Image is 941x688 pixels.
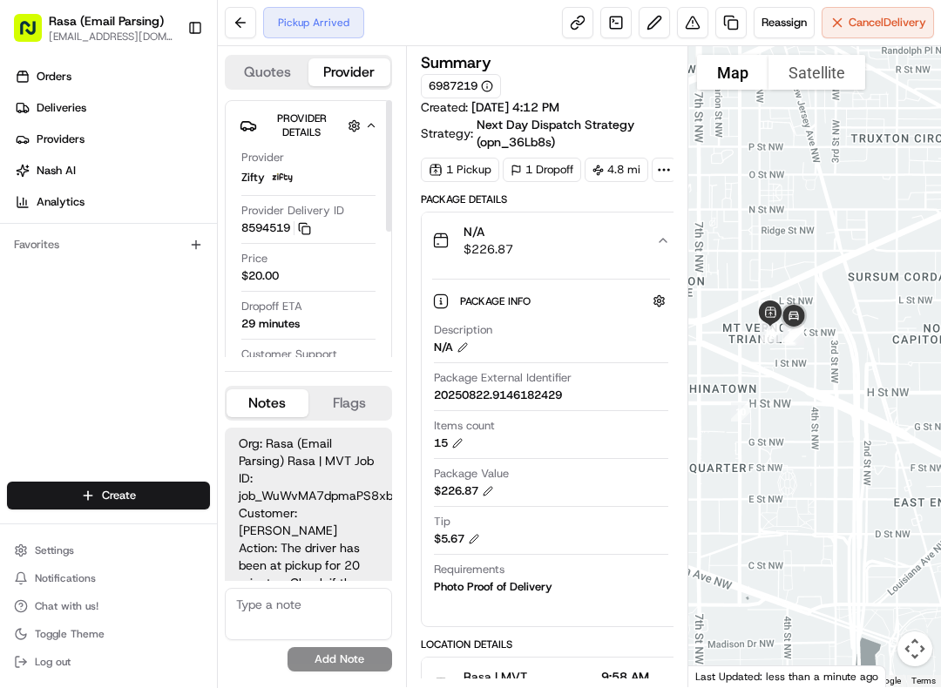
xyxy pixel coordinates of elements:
[697,55,768,90] button: Show street map
[239,435,378,626] span: Org: Rasa (Email Parsing) Rasa | MVT Job ID: job_WuWvMA7dpmaPS8xbNobn5D Customer: [PERSON_NAME] A...
[37,100,86,116] span: Deliveries
[477,116,670,151] span: Next Day Dispatch Strategy (opn_36Lb8s)
[585,158,648,182] div: 4.8 mi
[421,637,681,651] div: Location Details
[154,317,190,331] span: [DATE]
[140,382,287,414] a: 💻API Documentation
[434,562,504,577] span: Requirements
[460,294,534,308] span: Package Info
[78,184,240,198] div: We're available if you need us!
[102,488,136,503] span: Create
[7,482,210,509] button: Create
[822,7,934,38] button: CancelDelivery
[7,94,217,122] a: Deliveries
[17,391,31,405] div: 📗
[35,543,74,557] span: Settings
[37,194,85,210] span: Analytics
[147,391,161,405] div: 💻
[123,431,211,445] a: Powered byPylon
[17,226,117,240] div: Past conversations
[7,125,217,153] a: Providers
[35,627,105,641] span: Toggle Theme
[308,58,390,86] button: Provider
[240,108,377,143] button: Provider Details
[434,322,492,338] span: Description
[35,655,71,669] span: Log out
[421,98,559,116] span: Created:
[7,538,210,563] button: Settings
[241,268,279,284] span: $20.00
[7,594,210,618] button: Chat with us!
[241,299,302,314] span: Dropoff ETA
[434,514,450,529] span: Tip
[308,389,390,417] button: Flags
[7,622,210,646] button: Toggle Theme
[17,70,317,98] p: Welcome 👋
[78,166,286,184] div: Start new chat
[434,340,469,355] div: N/A
[227,58,308,86] button: Quotes
[762,15,807,30] span: Reassign
[37,69,71,84] span: Orders
[7,63,217,91] a: Orders
[35,271,49,285] img: 1736555255976-a54dd68f-1ca7-489b-9aae-adbdc363a1c4
[241,251,267,266] span: Price
[503,158,581,182] div: 1 Dropoff
[241,170,265,185] span: Zifty
[165,389,280,407] span: API Documentation
[724,395,757,428] div: 10
[241,347,337,362] span: Customer Support
[429,78,493,94] button: 6987219
[434,483,494,499] div: $226.87
[17,166,49,198] img: 1736555255976-a54dd68f-1ca7-489b-9aae-adbdc363a1c4
[421,55,491,71] h3: Summary
[434,418,495,434] span: Items count
[693,664,750,687] img: Google
[227,389,308,417] button: Notes
[768,55,865,90] button: Show satellite imagery
[173,432,211,445] span: Pylon
[421,192,681,206] div: Package Details
[7,157,217,185] a: Nash AI
[434,370,572,386] span: Package External Identifier
[911,676,936,685] a: Terms (opens in new tab)
[270,223,317,244] button: See all
[54,317,141,331] span: [PERSON_NAME]
[35,599,98,613] span: Chat with us!
[434,579,552,595] div: Photo Proof of Delivery
[241,316,300,332] div: 29 minutes
[49,30,173,44] button: [EMAIL_ADDRESS][DOMAIN_NAME]
[693,664,750,687] a: Open this area in Google Maps (opens a new window)
[277,111,327,139] span: Provider Details
[35,318,49,332] img: 1736555255976-a54dd68f-1ca7-489b-9aae-adbdc363a1c4
[296,172,317,192] button: Start new chat
[37,166,68,198] img: 1724597045416-56b7ee45-8013-43a0-a6f9-03cb97ddad50
[7,650,210,674] button: Log out
[37,163,76,179] span: Nash AI
[477,116,681,151] a: Next Day Dispatch Strategy (opn_36Lb8s)
[434,435,464,451] div: 15
[10,382,140,414] a: 📗Knowledge Base
[421,158,499,182] div: 1 Pickup
[241,150,284,165] span: Provider
[434,531,480,547] div: $5.67
[7,188,217,216] a: Analytics
[464,223,513,240] span: N/A
[49,12,164,30] button: Rasa (Email Parsing)
[897,631,932,666] button: Map camera controls
[422,268,680,626] div: N/A$226.87
[464,240,513,258] span: $226.87
[157,270,193,284] span: [DATE]
[35,389,133,407] span: Knowledge Base
[54,270,144,284] span: Klarizel Pensader
[37,132,85,147] span: Providers
[434,466,509,482] span: Package Value
[7,7,180,49] button: Rasa (Email Parsing)[EMAIL_ADDRESS][DOMAIN_NAME]
[422,212,680,268] button: N/A$226.87
[7,566,210,590] button: Notifications
[35,571,96,585] span: Notifications
[421,116,681,151] div: Strategy:
[145,317,151,331] span: •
